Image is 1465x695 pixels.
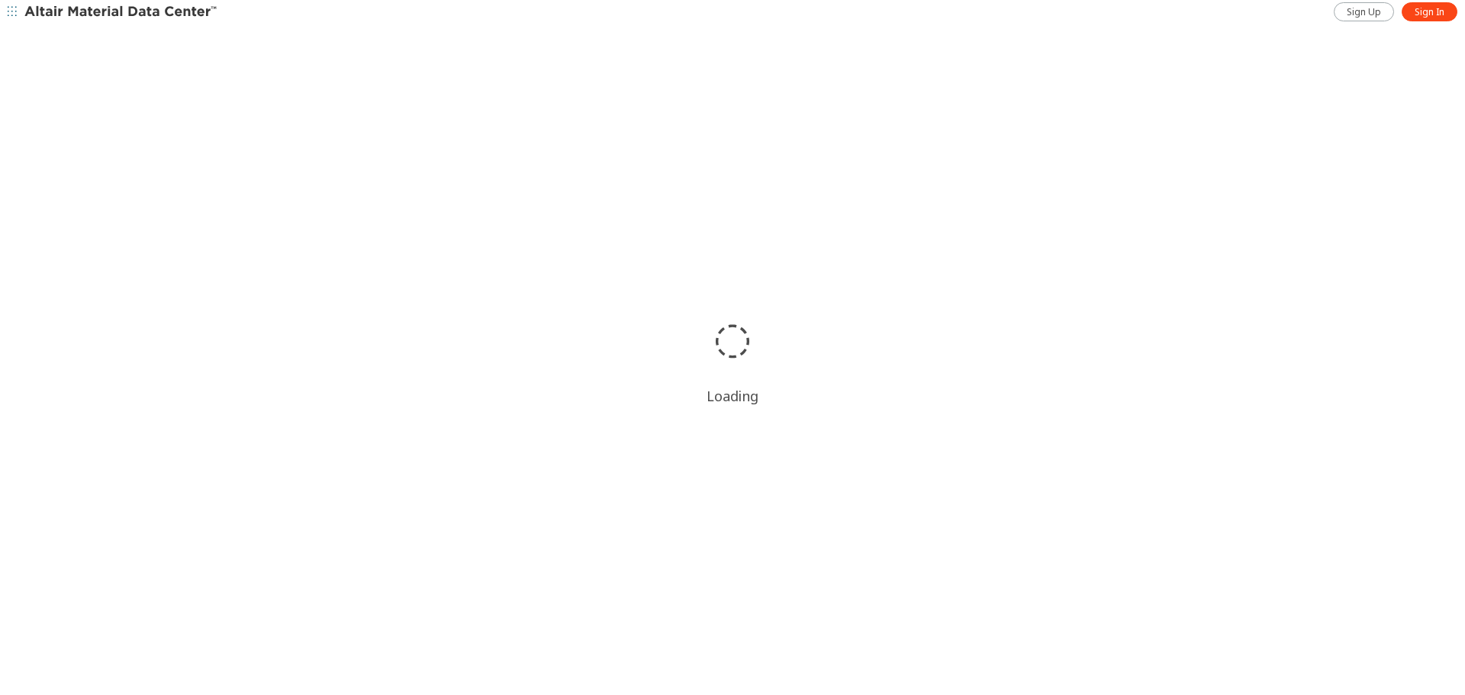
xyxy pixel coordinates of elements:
[1334,2,1394,21] a: Sign Up
[1415,6,1444,18] span: Sign In
[1402,2,1457,21] a: Sign In
[707,387,758,405] div: Loading
[1347,6,1381,18] span: Sign Up
[24,5,219,20] img: Altair Material Data Center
